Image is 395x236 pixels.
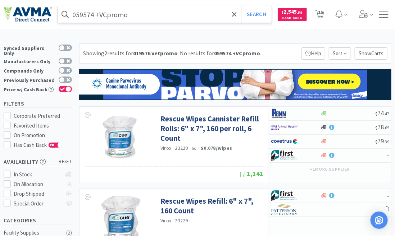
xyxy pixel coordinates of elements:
div: Price w/ Cash Back [4,86,55,92]
img: 67d67680309e4a0bb49a5ff0391dcc42_6.png [271,190,298,201]
span: $ [375,139,377,144]
span: 74 [375,109,389,117]
button: Search [241,6,271,23]
span: . 58 [297,10,303,15]
div: On Promotion [14,131,72,140]
span: · [172,145,174,151]
span: $ [375,111,377,116]
span: . 47 [384,111,389,116]
a: Rescue Wipes Cannister Refill Rolls: 6" x 7", 160 per roll, 6 Count [160,114,262,143]
span: . 39 [384,139,389,144]
span: 23229 [175,217,188,224]
div: Corporate Preferred [14,112,72,120]
input: Search by item, sku, manufacturer, ingredient, size... [58,6,272,23]
div: Manufacturers Only [4,58,55,64]
img: 67d67680309e4a0bb49a5ff0391dcc42_6.png [271,150,298,161]
p: Help [301,47,325,60]
p: Show Carts [355,47,387,60]
div: On Allocation [14,180,62,189]
span: CB [49,143,56,147]
a: $2,545.58Cash Back [278,5,307,24]
span: 2,545 [282,8,303,15]
div: Favorited Items [14,121,72,130]
span: Showing 2 results for . No results for . [83,50,261,57]
div: Synced Suppliers Only [4,45,55,56]
img: a2569ea661574754843b5ef7df368353_389611.png [96,114,146,161]
img: e1133ece90fa4a959c5ae41b0808c578_9.png [271,108,298,119]
span: 1,141 [239,170,263,178]
strong: $0.078 / wipes [201,145,232,151]
a: Virox [160,145,171,151]
img: e4e33dab9f054f5782a47901c742baa9_102.png [4,7,52,22]
img: f6b2451649754179b5b4e0c70c3f7cb0_2.png [271,122,298,133]
span: 79 [375,137,389,145]
div: In Stock [14,170,62,179]
span: · [172,217,174,224]
div: Previously Purchased [4,77,55,83]
span: Sort [329,47,351,60]
h5: Categories [4,216,72,225]
span: . 65 [384,125,389,130]
strong: 019576 vetpromo [133,50,178,57]
div: Compounds Only [4,67,55,73]
img: afd4a68a341e40a49ede32e5fd45c4a0.png [79,69,391,100]
span: Has Cash Back [14,142,59,148]
button: +1more supplier [307,164,354,174]
h5: Filters [4,100,72,108]
span: 78 [375,123,389,131]
div: Special Order [14,199,62,208]
span: - [387,151,389,159]
span: $ [375,125,377,130]
a: Virox [160,217,171,224]
span: from [192,146,200,151]
div: Open Intercom Messenger [371,212,388,229]
a: Rescue Wipes Refill: 6" x 7", 160 Count [160,196,262,216]
h5: Availability [4,158,72,166]
span: · [189,145,191,151]
img: f5e969b455434c6296c6d81ef179fa71_3.png [271,204,298,215]
span: reset [59,158,72,166]
span: Cash Back [282,16,303,21]
strong: 059574 +VCpromo [214,50,260,57]
span: 23229 [175,145,188,151]
a: 15 [313,12,327,19]
img: 77fca1acd8b6420a9015268ca798ef17_1.png [271,136,298,147]
span: - [387,191,389,200]
span: $ [282,10,284,15]
div: Drop Shipped [14,190,62,198]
